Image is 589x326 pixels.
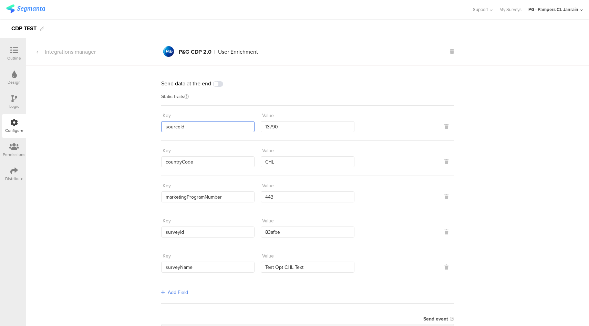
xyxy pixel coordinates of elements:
[214,49,215,55] div: |
[11,23,37,34] div: CDP TEST
[8,79,21,85] div: Design
[26,48,96,56] div: Integrations manager
[161,191,255,202] input: Enter key...
[262,217,274,224] div: Value
[262,147,274,154] div: Value
[161,156,255,167] input: Enter key...
[423,315,448,323] div: Send event
[163,217,171,224] div: Key
[161,121,255,132] input: Enter key...
[163,147,171,154] div: Key
[5,127,23,134] div: Configure
[261,191,354,202] input: Enter value...
[161,80,454,87] div: Send data at the end
[168,289,188,296] span: Add Field
[163,182,171,189] div: Key
[262,252,274,260] div: Value
[262,182,274,189] div: Value
[261,156,354,167] input: Enter value...
[218,49,258,55] div: User Enrichment
[161,262,255,273] input: Enter key...
[161,227,255,238] input: Enter key...
[163,252,171,260] div: Key
[3,151,25,158] div: Permissions
[163,112,171,119] div: Key
[262,112,274,119] div: Value
[6,4,45,13] img: segmanta logo
[261,262,354,273] input: Enter value...
[5,176,23,182] div: Distribute
[261,227,354,238] input: Enter value...
[161,94,454,106] div: Static traits
[261,121,354,132] input: Enter value...
[7,55,21,61] div: Outline
[9,103,19,109] div: Logic
[528,6,578,13] div: PG - Pampers CL Janrain
[473,6,488,13] span: Support
[179,49,211,55] div: P&G CDP 2.0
